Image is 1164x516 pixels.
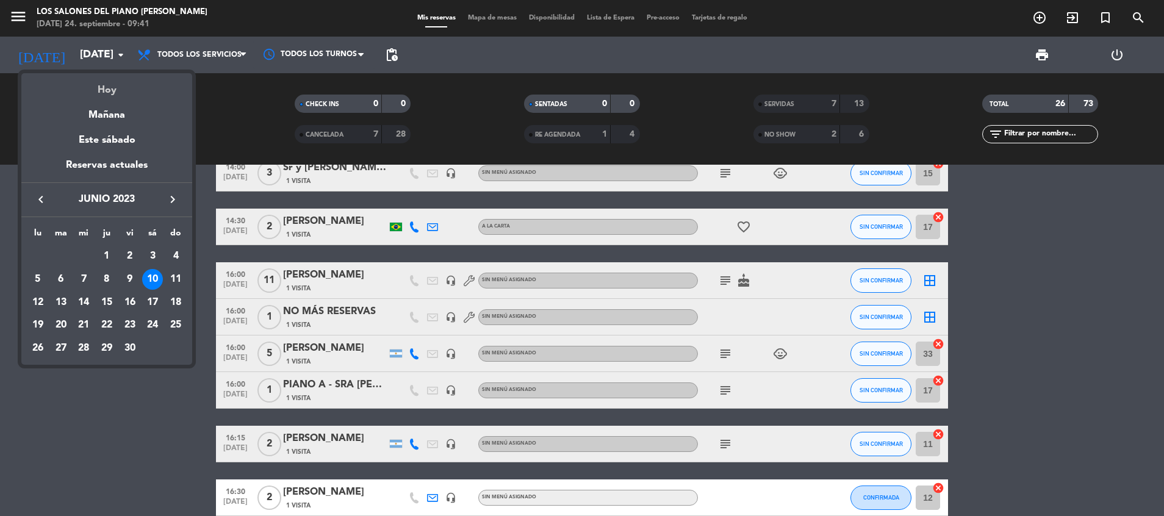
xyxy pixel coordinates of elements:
[95,314,118,337] td: 22 de junio de 2023
[164,245,187,268] td: 4 de junio de 2023
[96,338,117,359] div: 29
[142,246,163,267] div: 3
[118,291,142,314] td: 16 de junio de 2023
[72,291,95,314] td: 14 de junio de 2023
[164,226,187,245] th: domingo
[164,268,187,291] td: 11 de junio de 2023
[26,268,49,291] td: 5 de junio de 2023
[120,246,140,267] div: 2
[95,337,118,360] td: 29 de junio de 2023
[142,291,165,314] td: 17 de junio de 2023
[165,192,180,207] i: keyboard_arrow_right
[120,292,140,313] div: 16
[51,269,71,290] div: 6
[142,245,165,268] td: 3 de junio de 2023
[26,226,49,245] th: lunes
[73,315,94,335] div: 21
[162,192,184,207] button: keyboard_arrow_right
[49,337,73,360] td: 27 de junio de 2023
[118,245,142,268] td: 2 de junio de 2023
[95,226,118,245] th: jueves
[51,292,71,313] div: 13
[27,338,48,359] div: 26
[72,268,95,291] td: 7 de junio de 2023
[118,314,142,337] td: 23 de junio de 2023
[142,315,163,335] div: 24
[142,268,165,291] td: 10 de junio de 2023
[96,269,117,290] div: 8
[72,337,95,360] td: 28 de junio de 2023
[26,337,49,360] td: 26 de junio de 2023
[49,291,73,314] td: 13 de junio de 2023
[142,269,163,290] div: 10
[118,226,142,245] th: viernes
[96,315,117,335] div: 22
[165,269,186,290] div: 11
[118,337,142,360] td: 30 de junio de 2023
[52,192,162,207] span: junio 2023
[164,291,187,314] td: 18 de junio de 2023
[120,338,140,359] div: 30
[164,314,187,337] td: 25 de junio de 2023
[142,292,163,313] div: 17
[165,292,186,313] div: 18
[49,314,73,337] td: 20 de junio de 2023
[26,245,95,268] td: JUN.
[165,246,186,267] div: 4
[30,192,52,207] button: keyboard_arrow_left
[95,245,118,268] td: 1 de junio de 2023
[34,192,48,207] i: keyboard_arrow_left
[27,292,48,313] div: 12
[49,268,73,291] td: 6 de junio de 2023
[95,268,118,291] td: 8 de junio de 2023
[26,314,49,337] td: 19 de junio de 2023
[21,157,192,182] div: Reservas actuales
[27,315,48,335] div: 19
[72,226,95,245] th: miércoles
[95,291,118,314] td: 15 de junio de 2023
[96,292,117,313] div: 15
[142,314,165,337] td: 24 de junio de 2023
[73,269,94,290] div: 7
[73,292,94,313] div: 14
[21,123,192,157] div: Este sábado
[120,269,140,290] div: 9
[73,338,94,359] div: 28
[21,98,192,123] div: Mañana
[142,226,165,245] th: sábado
[72,314,95,337] td: 21 de junio de 2023
[118,268,142,291] td: 9 de junio de 2023
[27,269,48,290] div: 5
[49,226,73,245] th: martes
[21,73,192,98] div: Hoy
[120,315,140,335] div: 23
[51,338,71,359] div: 27
[26,291,49,314] td: 12 de junio de 2023
[51,315,71,335] div: 20
[96,246,117,267] div: 1
[165,315,186,335] div: 25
